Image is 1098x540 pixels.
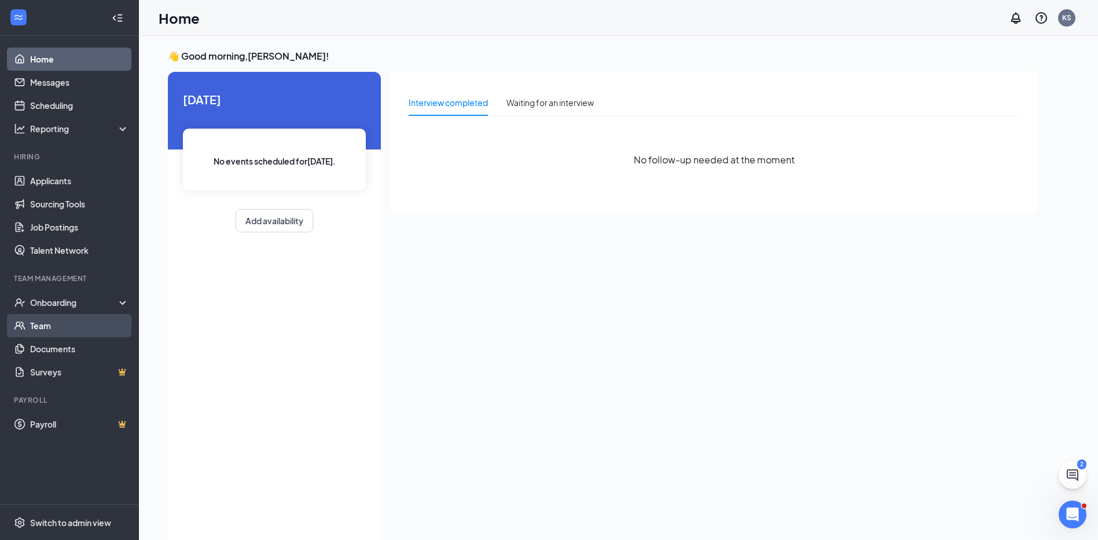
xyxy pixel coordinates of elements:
h1: Home [159,8,200,28]
svg: WorkstreamLogo [13,12,24,23]
svg: QuestionInfo [1034,11,1048,25]
iframe: Intercom live chat [1059,501,1086,528]
a: Team [30,314,129,337]
a: Messages [30,71,129,94]
a: Home [30,48,129,71]
div: Switch to admin view [30,517,111,528]
div: Team Management [14,273,127,283]
svg: Collapse [112,12,123,24]
span: No events scheduled for [DATE] . [214,155,336,167]
a: Sourcing Tools [30,192,129,216]
svg: Settings [14,517,25,528]
h3: 👋 Good morning, [PERSON_NAME] ! [168,50,1038,63]
svg: Analysis [14,123,25,134]
a: Scheduling [30,94,129,117]
div: Waiting for an interview [506,96,594,109]
a: Job Postings [30,216,129,239]
a: Applicants [30,169,129,192]
div: Reporting [30,123,130,134]
a: Documents [30,337,129,360]
svg: UserCheck [14,297,25,308]
button: ChatActive [1059,461,1086,489]
a: Talent Network [30,239,129,262]
div: Interview completed [409,96,488,109]
svg: ChatActive [1066,468,1079,482]
a: PayrollCrown [30,413,129,436]
button: Add availability [236,209,313,232]
div: Payroll [14,395,127,405]
div: Hiring [14,152,127,162]
div: KS [1062,13,1071,23]
a: SurveysCrown [30,360,129,384]
div: 2 [1077,459,1086,469]
span: [DATE] [183,90,366,108]
div: Onboarding [30,297,119,308]
span: No follow-up needed at the moment [634,152,795,167]
svg: Notifications [1009,11,1023,25]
